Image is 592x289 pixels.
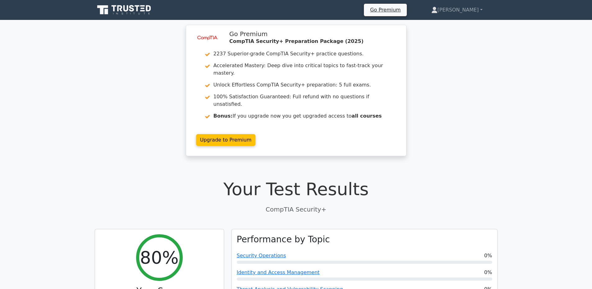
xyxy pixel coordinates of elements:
h2: 80% [140,247,178,268]
p: CompTIA Security+ [95,205,498,214]
h1: Your Test Results [95,179,498,199]
span: 0% [484,269,492,276]
a: Go Premium [366,6,404,14]
a: Identity and Access Management [237,269,320,275]
a: Security Operations [237,253,286,259]
a: [PERSON_NAME] [416,4,498,16]
span: 0% [484,252,492,259]
a: Upgrade to Premium [196,134,256,146]
h3: Performance by Topic [237,234,330,245]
